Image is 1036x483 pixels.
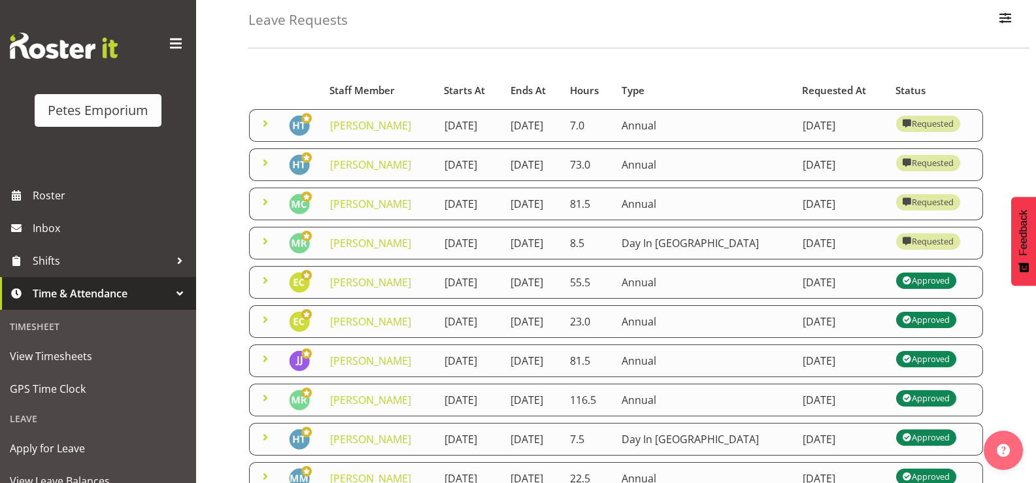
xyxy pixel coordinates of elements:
[614,109,795,142] td: Annual
[802,83,880,98] div: Requested At
[614,423,795,456] td: Day In [GEOGRAPHIC_DATA]
[503,423,562,456] td: [DATE]
[795,266,888,299] td: [DATE]
[33,186,190,205] span: Roster
[903,116,954,131] div: Requested
[562,148,614,181] td: 73.0
[903,155,954,171] div: Requested
[289,154,310,175] img: helena-tomlin701.jpg
[614,148,795,181] td: Annual
[903,233,954,249] div: Requested
[795,188,888,220] td: [DATE]
[3,405,193,432] div: Leave
[330,432,411,446] a: [PERSON_NAME]
[3,432,193,465] a: Apply for Leave
[248,12,348,27] h4: Leave Requests
[503,344,562,377] td: [DATE]
[562,188,614,220] td: 81.5
[562,423,614,456] td: 7.5
[795,227,888,259] td: [DATE]
[903,351,950,367] div: Approved
[562,384,614,416] td: 116.5
[330,275,411,290] a: [PERSON_NAME]
[330,158,411,172] a: [PERSON_NAME]
[562,266,614,299] td: 55.5
[614,227,795,259] td: Day In [GEOGRAPHIC_DATA]
[562,305,614,338] td: 23.0
[10,439,186,458] span: Apply for Leave
[503,188,562,220] td: [DATE]
[10,379,186,399] span: GPS Time Clock
[437,148,503,181] td: [DATE]
[3,373,193,405] a: GPS Time Clock
[503,266,562,299] td: [DATE]
[33,251,170,271] span: Shifts
[562,344,614,377] td: 81.5
[437,266,503,299] td: [DATE]
[3,313,193,340] div: Timesheet
[330,393,411,407] a: [PERSON_NAME]
[795,109,888,142] td: [DATE]
[562,227,614,259] td: 8.5
[903,194,954,210] div: Requested
[503,109,562,142] td: [DATE]
[330,118,411,133] a: [PERSON_NAME]
[437,109,503,142] td: [DATE]
[330,354,411,368] a: [PERSON_NAME]
[614,188,795,220] td: Annual
[614,344,795,377] td: Annual
[437,384,503,416] td: [DATE]
[510,83,555,98] div: Ends At
[503,384,562,416] td: [DATE]
[503,148,562,181] td: [DATE]
[795,148,888,181] td: [DATE]
[289,350,310,371] img: janelle-jonkers702.jpg
[329,83,429,98] div: Staff Member
[437,423,503,456] td: [DATE]
[795,305,888,338] td: [DATE]
[614,305,795,338] td: Annual
[795,423,888,456] td: [DATE]
[622,83,788,98] div: Type
[437,227,503,259] td: [DATE]
[795,384,888,416] td: [DATE]
[614,384,795,416] td: Annual
[444,83,495,98] div: Starts At
[903,273,950,288] div: Approved
[503,305,562,338] td: [DATE]
[330,314,411,329] a: [PERSON_NAME]
[503,227,562,259] td: [DATE]
[10,33,118,59] img: Rosterit website logo
[903,312,950,327] div: Approved
[562,109,614,142] td: 7.0
[330,197,411,211] a: [PERSON_NAME]
[33,218,190,238] span: Inbox
[437,305,503,338] td: [DATE]
[33,284,170,303] span: Time & Attendance
[614,266,795,299] td: Annual
[570,83,607,98] div: Hours
[330,236,411,250] a: [PERSON_NAME]
[437,344,503,377] td: [DATE]
[795,344,888,377] td: [DATE]
[289,390,310,410] img: melanie-richardson713.jpg
[903,429,950,445] div: Approved
[289,429,310,450] img: helena-tomlin701.jpg
[1018,210,1029,256] span: Feedback
[48,101,148,120] div: Petes Emporium
[895,83,975,98] div: Status
[10,346,186,366] span: View Timesheets
[289,233,310,254] img: melanie-richardson713.jpg
[1011,197,1036,286] button: Feedback - Show survey
[903,390,950,406] div: Approved
[3,340,193,373] a: View Timesheets
[437,188,503,220] td: [DATE]
[289,115,310,136] img: helena-tomlin701.jpg
[289,272,310,293] img: emma-croft7499.jpg
[289,193,310,214] img: melissa-cowen2635.jpg
[997,444,1010,457] img: help-xxl-2.png
[992,6,1019,35] button: Filter Employees
[289,311,310,332] img: emma-croft7499.jpg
